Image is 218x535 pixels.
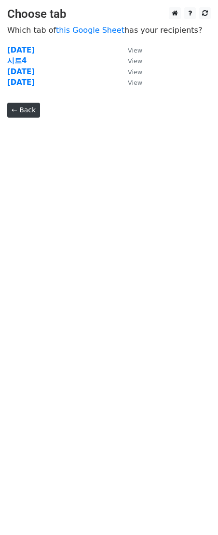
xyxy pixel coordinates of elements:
[7,25,211,35] p: Which tab of has your recipients?
[7,7,211,21] h3: Choose tab
[7,103,40,118] a: ← Back
[118,78,142,87] a: View
[118,56,142,65] a: View
[128,68,142,76] small: View
[7,56,27,65] a: 시트4
[7,78,35,87] a: [DATE]
[118,46,142,54] a: View
[7,67,35,76] a: [DATE]
[128,79,142,86] small: View
[56,26,124,35] a: this Google Sheet
[7,46,35,54] a: [DATE]
[128,47,142,54] small: View
[170,489,218,535] iframe: Chat Widget
[118,67,142,76] a: View
[128,57,142,65] small: View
